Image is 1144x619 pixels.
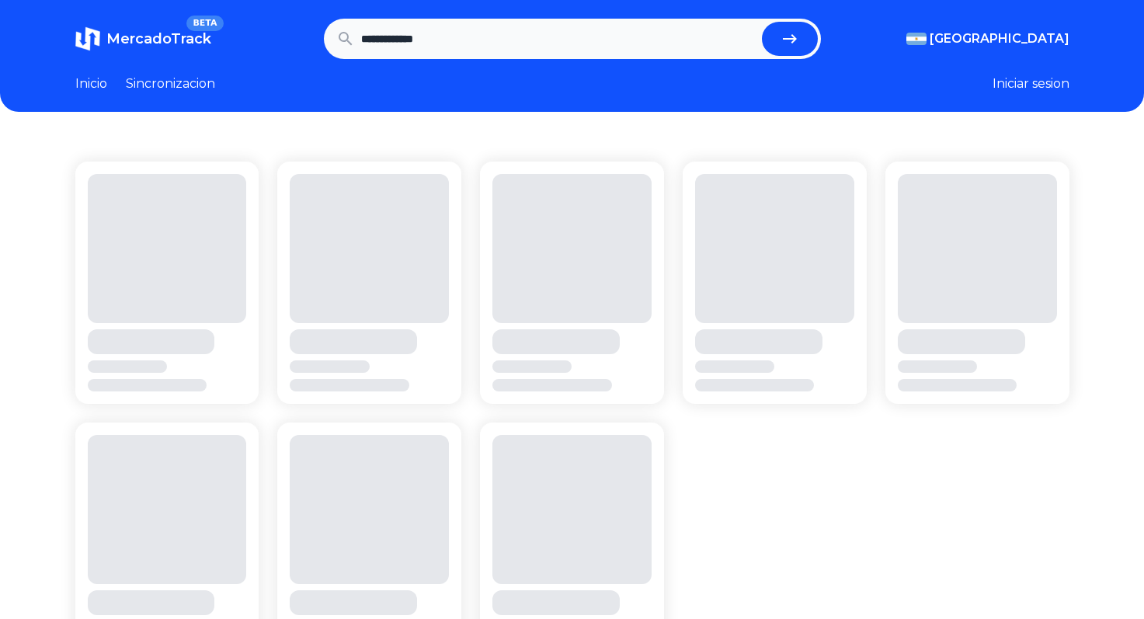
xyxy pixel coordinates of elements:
[186,16,223,31] span: BETA
[106,30,211,47] span: MercadoTrack
[930,30,1069,48] span: [GEOGRAPHIC_DATA]
[126,75,215,93] a: Sincronizacion
[906,30,1069,48] button: [GEOGRAPHIC_DATA]
[993,75,1069,93] button: Iniciar sesion
[75,26,211,51] a: MercadoTrackBETA
[75,75,107,93] a: Inicio
[906,33,927,45] img: Argentina
[75,26,100,51] img: MercadoTrack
